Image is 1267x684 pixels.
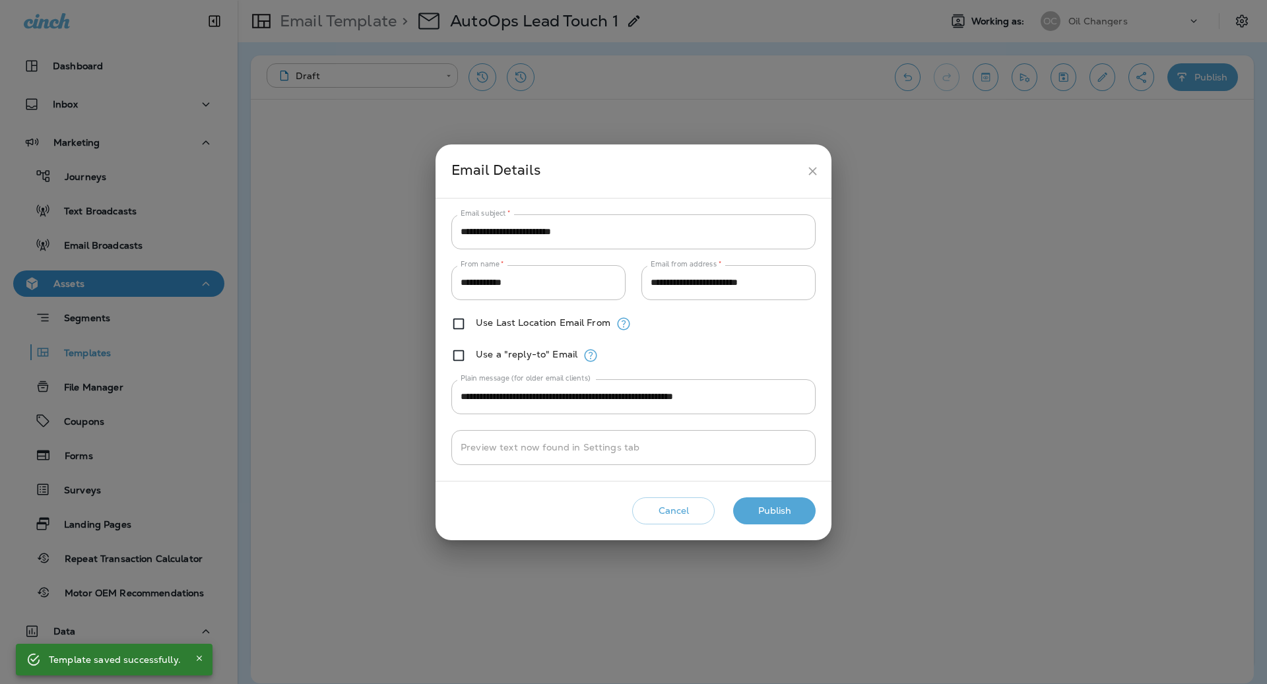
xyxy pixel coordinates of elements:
label: Email from address [651,259,721,269]
button: Close [191,650,207,666]
button: close [800,159,825,183]
label: Email subject [461,208,511,218]
label: Use a "reply-to" Email [476,349,577,359]
label: Use Last Location Email From [476,317,610,328]
div: Template saved successfully. [49,648,181,671]
button: Publish [733,497,816,524]
label: Plain message (for older email clients) [461,373,591,383]
label: From name [461,259,504,269]
div: Email Details [451,159,800,183]
button: Cancel [632,497,715,524]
